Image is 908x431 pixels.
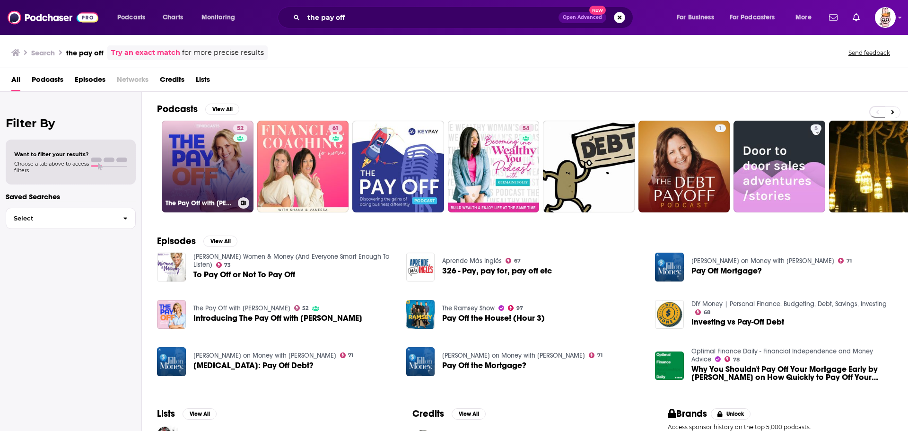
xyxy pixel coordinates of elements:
[66,48,104,57] h3: the pay off
[655,300,684,329] a: Investing vs Pay-Off Debt
[157,235,196,247] h2: Episodes
[733,121,825,212] a: 5
[193,361,314,369] span: [MEDICAL_DATA]: Pay Off Debt?
[257,121,349,212] a: 61
[160,72,184,91] a: Credits
[216,262,231,268] a: 73
[691,257,834,265] a: Jill on Money with Jill Schlesinger
[294,305,309,311] a: 52
[516,306,523,310] span: 97
[8,9,98,26] img: Podchaser - Follow, Share and Rate Podcasts
[846,49,893,57] button: Send feedback
[691,365,893,381] a: Why You Shouldn't Pay Off Your Mortgage Early by Jen Hayes on How Quickly to Pay Off Your House
[691,365,893,381] span: Why You Shouldn't Pay Off Your Mortgage Early by [PERSON_NAME] on How Quickly to Pay Off Your House
[695,309,710,315] a: 68
[117,11,145,24] span: Podcasts
[111,47,180,58] a: Try an exact match
[597,353,602,358] span: 71
[193,361,314,369] a: Coronavirus: Pay Off Debt?
[847,259,852,263] span: 71
[638,121,730,212] a: 1
[442,352,585,360] a: Jill on Money with Jill Schlesinger
[412,408,486,420] a: CreditsView All
[406,253,435,281] img: 326 - Pay, pay for, pay off etc
[183,408,217,420] button: View All
[205,104,239,115] button: View All
[406,347,435,376] img: Pay Off the Mortgage?
[31,48,55,57] h3: Search
[166,199,234,207] h3: The Pay Off with [PERSON_NAME]
[6,208,136,229] button: Select
[691,300,887,308] a: DIY Money | Personal Finance, Budgeting, Debt, Savings, Investing
[668,408,707,420] h2: Brands
[162,121,253,212] a: 52The Pay Off with [PERSON_NAME]
[193,271,295,279] a: To Pay Off or Not To Pay Off
[117,72,148,91] span: Networks
[224,263,231,267] span: 73
[157,10,189,25] a: Charts
[329,124,342,132] a: 61
[691,318,784,326] a: Investing vs Pay-Off Debt
[691,347,873,363] a: Optimal Finance Daily - Financial Independence and Money Advice
[814,124,818,133] span: 5
[452,408,486,420] button: View All
[875,7,896,28] button: Show profile menu
[725,356,740,362] a: 78
[233,124,247,132] a: 52
[442,314,545,322] span: Pay Off the House! (Hour 3)
[442,304,495,312] a: The Ramsey Show
[514,259,521,263] span: 67
[838,258,852,264] a: 71
[442,361,526,369] a: Pay Off the Mortgage?
[304,10,559,25] input: Search podcasts, credits, & more...
[14,151,89,158] span: Want to filter your results?
[157,253,186,281] img: To Pay Off or Not To Pay Off
[193,304,290,312] a: The Pay Off with Sylvia Jeffreys
[157,235,237,247] a: EpisodesView All
[32,72,63,91] a: Podcasts
[655,352,684,380] img: Why You Shouldn't Pay Off Your Mortgage Early by Jen Hayes on How Quickly to Pay Off Your House
[670,10,726,25] button: open menu
[157,408,175,420] h2: Lists
[195,10,247,25] button: open menu
[157,347,186,376] img: Coronavirus: Pay Off Debt?
[519,124,533,132] a: 54
[193,352,336,360] a: Jill on Money with Jill Schlesinger
[182,47,264,58] span: for more precise results
[201,11,235,24] span: Monitoring
[406,300,435,329] a: Pay Off the House! (Hour 3)
[302,306,308,310] span: 52
[6,116,136,130] h2: Filter By
[11,72,20,91] a: All
[730,11,775,24] span: For Podcasters
[287,7,642,28] div: Search podcasts, credits, & more...
[442,267,552,275] a: 326 - Pay, pay for, pay off etc
[203,236,237,247] button: View All
[811,124,821,132] a: 5
[157,103,239,115] a: PodcastsView All
[691,267,762,275] a: Pay Off Mortgage?
[75,72,105,91] a: Episodes
[655,253,684,281] img: Pay Off Mortgage?
[563,15,602,20] span: Open Advanced
[157,300,186,329] img: Introducing The Pay Off with Sylvia Jeffreys
[559,12,606,23] button: Open AdvancedNew
[715,124,726,132] a: 1
[825,9,841,26] a: Show notifications dropdown
[348,353,353,358] span: 71
[6,215,115,221] span: Select
[193,253,389,269] a: Suze Orman's Women & Money (And Everyone Smart Enough To Listen)
[340,352,354,358] a: 71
